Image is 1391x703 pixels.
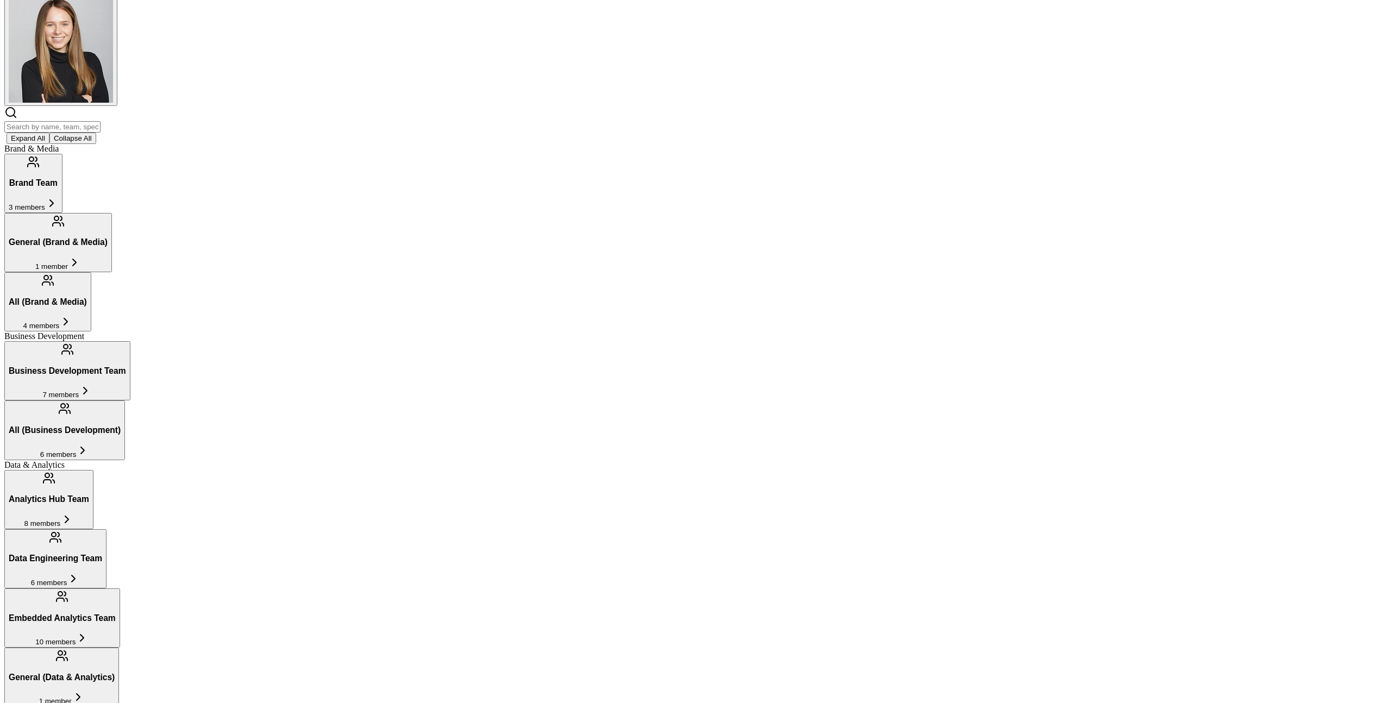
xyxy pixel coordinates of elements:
button: Brand Team3 members [4,154,62,213]
button: All (Brand & Media)4 members [4,272,91,331]
button: Embedded Analytics Team10 members [4,588,120,648]
button: Expand All [7,133,49,144]
h3: Data Engineering Team [9,554,102,563]
h3: Analytics Hub Team [9,494,89,504]
h3: All (Brand & Media) [9,297,87,307]
span: 10 members [35,638,76,646]
h3: Brand Team [9,178,58,188]
h3: General (Brand & Media) [9,237,108,247]
h3: General (Data & Analytics) [9,673,115,682]
button: Analytics Hub Team8 members [4,470,93,529]
span: 8 members [24,519,61,528]
span: Data & Analytics [4,460,65,469]
span: Business Development [4,331,84,341]
button: Collapse All [49,133,96,144]
button: General (Brand & Media)1 member [4,213,112,272]
h3: All (Business Development) [9,425,121,435]
h3: Embedded Analytics Team [9,613,116,623]
button: Data Engineering Team6 members [4,529,106,588]
span: Brand & Media [4,144,59,153]
span: 4 members [23,322,60,330]
span: 7 members [42,391,79,399]
button: All (Business Development)6 members [4,400,125,460]
input: Search by name, team, specialty, or title... [4,121,101,133]
span: 6 members [40,450,77,459]
span: 3 members [9,203,45,211]
h3: Business Development Team [9,366,126,376]
span: 6 members [31,579,67,587]
span: 1 member [35,262,68,271]
button: Business Development Team7 members [4,341,130,400]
